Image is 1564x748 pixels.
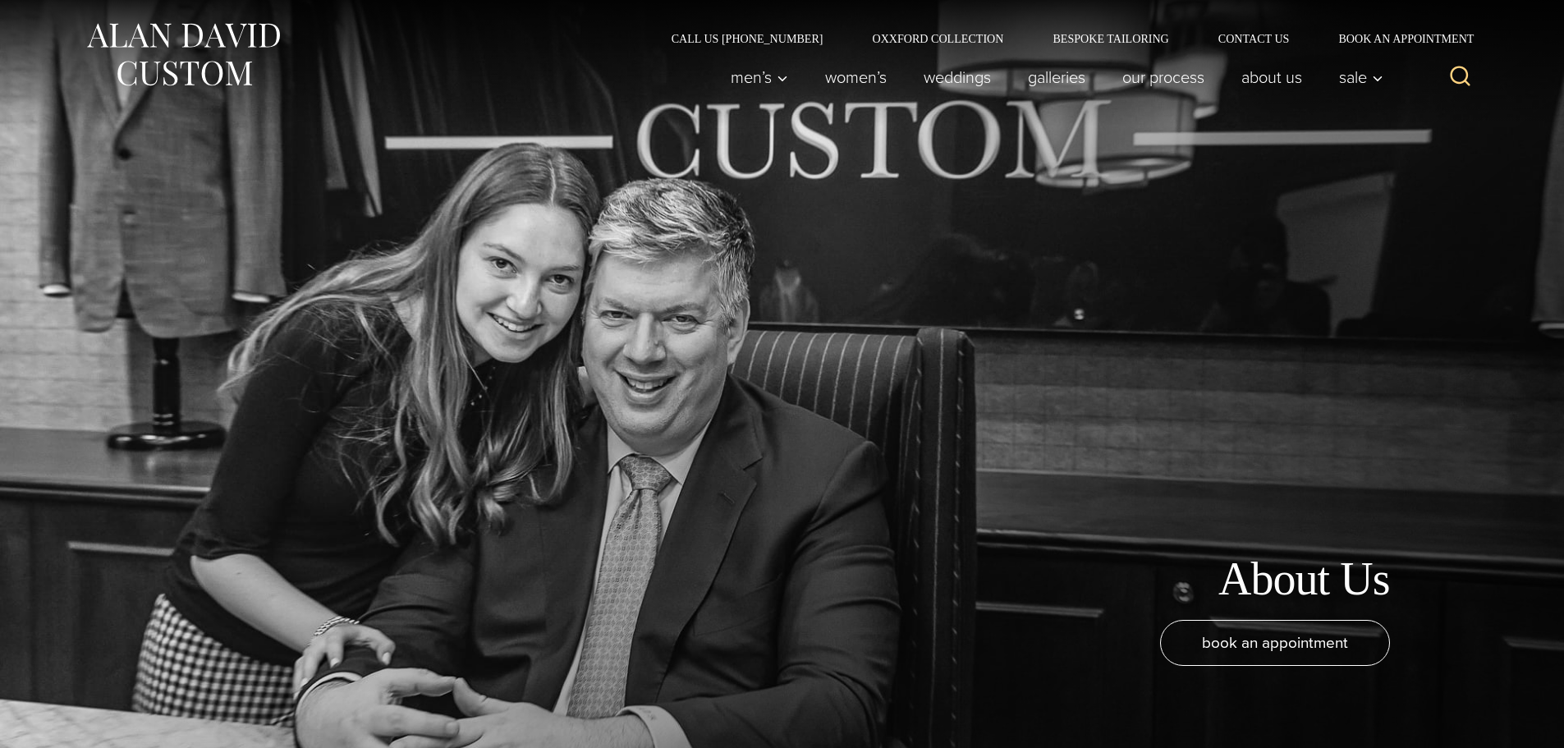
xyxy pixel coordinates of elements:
a: Call Us [PHONE_NUMBER] [647,33,848,44]
span: Sale [1339,69,1383,85]
a: About Us [1222,61,1320,94]
a: Galleries [1009,61,1103,94]
a: Oxxford Collection [847,33,1028,44]
img: Alan David Custom [85,18,282,91]
a: Our Process [1103,61,1222,94]
nav: Primary Navigation [712,61,1392,94]
a: Bespoke Tailoring [1028,33,1193,44]
span: Men’s [731,69,788,85]
a: Book an Appointment [1314,33,1479,44]
a: book an appointment [1160,620,1390,666]
nav: Secondary Navigation [647,33,1480,44]
a: Women’s [806,61,905,94]
h1: About Us [1218,552,1390,607]
a: weddings [905,61,1009,94]
button: View Search Form [1441,57,1480,97]
a: Contact Us [1194,33,1314,44]
span: book an appointment [1202,631,1348,654]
